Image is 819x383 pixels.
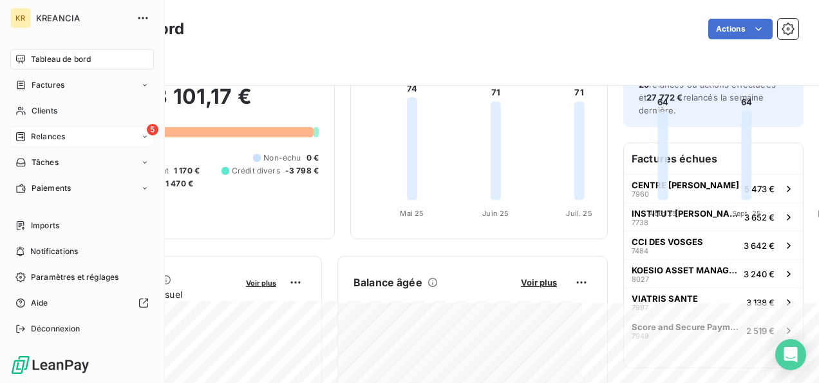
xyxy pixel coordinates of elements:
span: Aide [31,297,48,309]
span: Relances [31,131,65,142]
tspan: Juin 25 [482,209,509,218]
span: Crédit divers [232,165,280,177]
tspan: Juil. 25 [566,209,592,218]
span: Paiements [32,182,71,194]
span: -1 470 € [162,178,193,190]
button: Actions [708,19,773,39]
span: Voir plus [521,277,557,288]
span: Voir plus [246,279,276,288]
span: -3 798 € [285,165,319,177]
span: Paramètres et réglages [31,271,118,283]
span: Déconnexion [31,323,80,335]
span: 3 240 € [744,269,775,279]
span: KOESIO ASSET MANAGEMENT [632,265,739,275]
button: CCI DES VOSGES74843 642 € [624,231,803,259]
span: Non-échu [263,152,301,164]
span: Tableau de bord [31,54,91,65]
tspan: Août 25 [648,209,677,218]
button: Voir plus [517,277,561,288]
h6: Balance âgée [353,275,422,290]
span: 5 [147,124,158,135]
span: 8027 [632,275,649,283]
span: Notifications [30,246,78,257]
span: KREANCIA [36,13,129,23]
tspan: Mai 25 [400,209,424,218]
span: CCI DES VOSGES [632,237,703,247]
span: 3 642 € [744,241,775,251]
span: Tâches [32,157,59,168]
button: VIATRIS SANTE79973 138 € [624,288,803,316]
button: KOESIO ASSET MANAGEMENT80273 240 € [624,259,803,288]
button: Voir plus [242,277,280,288]
div: Open Intercom Messenger [775,339,806,370]
span: 1 170 € [174,165,200,177]
span: 0 € [306,152,319,164]
img: Logo LeanPay [10,355,90,375]
span: Imports [31,220,59,231]
h2: 48 101,17 € [73,84,319,123]
a: Aide [10,293,154,313]
span: Clients [32,105,57,117]
div: KR [10,8,31,28]
span: Factures [32,79,64,91]
span: 7484 [632,247,648,255]
span: VIATRIS SANTE [632,293,698,304]
span: 3 138 € [746,297,775,308]
tspan: Sept. 25 [732,209,761,218]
